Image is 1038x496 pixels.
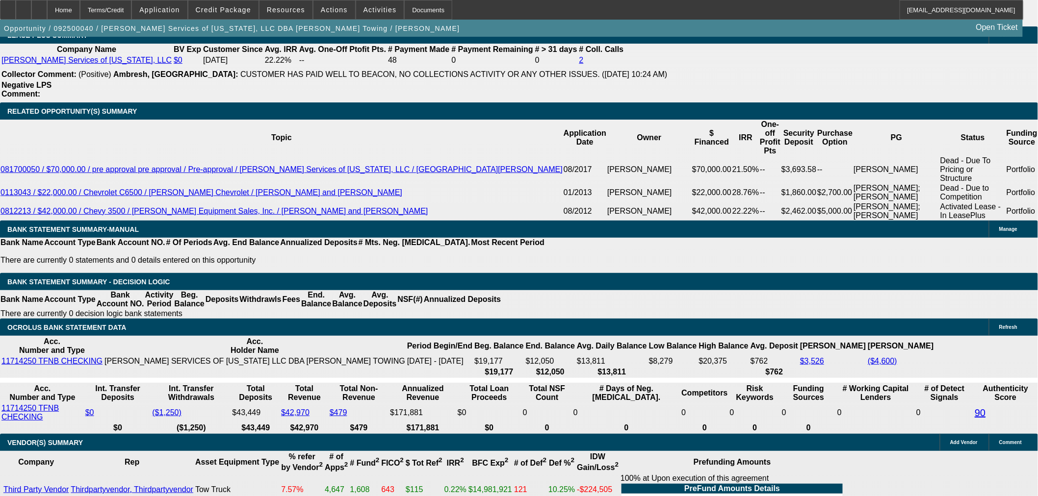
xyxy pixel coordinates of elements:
[1,384,84,402] th: Acc. Number and Type
[800,337,866,355] th: [PERSON_NAME]
[152,384,231,402] th: Int. Transfer Withdrawals
[152,408,182,417] a: ($1,250)
[781,183,817,202] td: $1,860.00
[332,290,363,309] th: Avg. Balance
[573,403,680,422] td: 0
[7,323,126,331] span: OCROLUS BANK STATEMENT DATA
[699,337,749,355] th: High Balance
[868,357,897,365] a: ($4,600)
[522,403,572,422] td: 0
[325,452,348,471] b: # of Apps
[579,45,624,53] b: # Coll. Calls
[0,256,545,265] p: There are currently 0 statements and 0 details entered on this opportunity
[522,384,572,402] th: Sum of the Total NSF Count and Total Overdraft Fee Count from Ocrolus
[999,226,1017,232] span: Manage
[692,156,732,183] td: $70,000.00
[363,6,397,14] span: Activities
[0,207,428,215] a: 0812213 / $42,000.00 / Chevy 3500 / [PERSON_NAME] Equipment Sales, Inc. / [PERSON_NAME] and [PERS...
[350,459,380,467] b: # Fund
[281,423,328,433] th: $42,970
[145,290,174,309] th: Activity Period
[607,202,692,221] td: [PERSON_NAME]
[474,337,524,355] th: Beg. Balance
[400,457,404,464] sup: 2
[940,202,1006,221] td: Activated Lease - In LeasePlus
[867,337,934,355] th: [PERSON_NAME]
[104,356,406,366] td: [PERSON_NAME] SERVICES OF [US_STATE] LLC DBA [PERSON_NAME] TOWING
[1,56,172,64] a: [PERSON_NAME] Services of [US_STATE], LLC
[344,461,348,469] sup: 2
[817,183,853,202] td: $2,700.00
[299,55,387,65] td: --
[239,290,282,309] th: Withdrawls
[781,156,817,183] td: $3,693.58
[0,165,563,174] a: 081700050 / $70,000.00 / pre approval pre approval / Pre-approval / [PERSON_NAME] Services of [US...
[579,56,584,64] a: 2
[577,452,619,471] b: IDW Gain/Loss
[781,120,817,156] th: Security Deposit
[781,423,836,433] th: 0
[447,459,464,467] b: IRR
[423,290,501,309] th: Annualized Deposits
[750,367,799,377] th: $762
[389,384,456,402] th: Annualized Revenue
[607,156,692,183] td: [PERSON_NAME]
[750,337,799,355] th: Avg. Deposit
[213,238,280,248] th: Avg. End Balance
[563,202,607,221] td: 08/2012
[800,357,824,365] a: $3,526
[259,0,312,19] button: Resources
[1006,120,1038,156] th: Funding Source
[759,156,781,183] td: --
[729,384,780,402] th: Risk Keywords
[281,408,310,417] a: $42,970
[196,6,251,14] span: Credit Package
[1,70,77,78] b: Collector Comment:
[7,439,83,446] span: VENDOR(S) SUMMARY
[472,459,509,467] b: BFC Exp
[576,367,648,377] th: $13,811
[781,384,836,402] th: Funding Sources
[78,70,111,78] span: (Positive)
[18,458,54,466] b: Company
[363,290,397,309] th: Avg. Deposits
[397,290,423,309] th: NSF(#)
[0,188,402,197] a: 0113043 / $22,000.00 / Chevrolet C6500 / [PERSON_NAME] Chevrolet / [PERSON_NAME] and [PERSON_NAME]
[457,423,521,433] th: $0
[535,55,578,65] td: 0
[916,384,973,402] th: # of Detect Signals
[457,403,521,422] td: $0
[525,367,575,377] th: $12,050
[44,290,96,309] th: Account Type
[267,6,305,14] span: Resources
[265,45,297,53] b: Avg. IRR
[188,0,259,19] button: Credit Package
[264,55,298,65] td: 22.22%
[319,461,323,469] sup: 2
[940,183,1006,202] td: Dead - Due to Competition
[817,120,853,156] th: Purchase Option
[692,202,732,221] td: $42,000.00
[649,337,698,355] th: Low Balance
[732,183,759,202] td: 28.76%
[607,120,692,156] th: Owner
[781,202,817,221] td: $2,462.00
[474,356,524,366] td: $19,177
[457,384,521,402] th: Total Loan Proceeds
[732,202,759,221] td: 22.22%
[692,183,732,202] td: $22,000.00
[1,404,59,421] a: 11714250 TFNB CHECKING
[282,290,301,309] th: Fees
[388,55,450,65] td: 48
[85,408,94,417] a: $0
[853,120,940,156] th: PG
[837,408,842,417] span: 0
[940,120,1006,156] th: Status
[7,278,170,286] span: Bank Statement Summary - Decision Logic
[451,55,534,65] td: 0
[781,403,836,422] td: 0
[950,440,978,445] span: Add Vendor
[692,120,732,156] th: $ Financed
[281,384,328,402] th: Total Revenue
[525,356,575,366] td: $12,050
